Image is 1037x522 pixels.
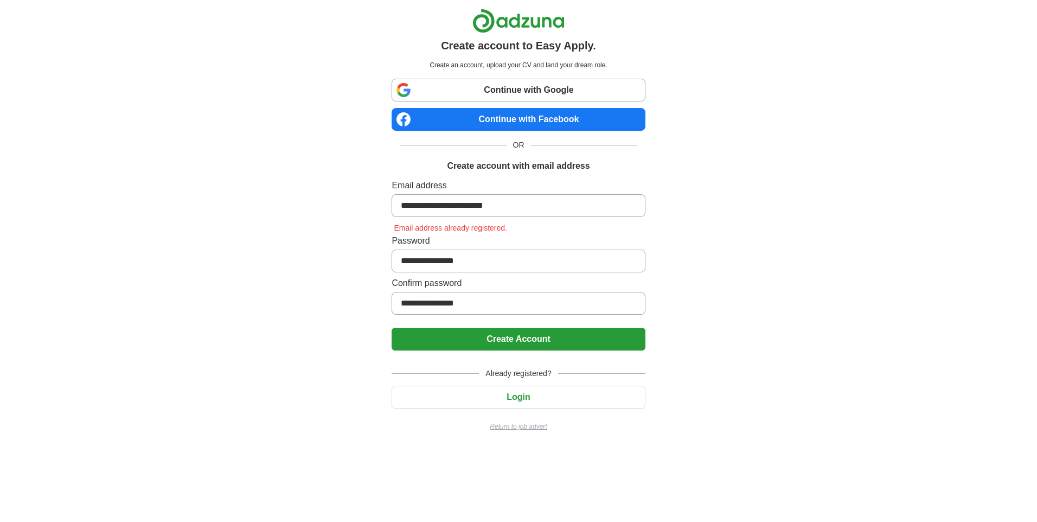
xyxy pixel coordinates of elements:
h1: Create account with email address [447,160,590,173]
a: Continue with Google [392,79,645,101]
p: Create an account, upload your CV and land your dream role. [394,60,643,70]
span: Already registered? [479,368,558,379]
button: Create Account [392,328,645,351]
a: Return to job advert [392,422,645,431]
label: Email address [392,179,645,192]
span: OR [507,139,531,151]
a: Continue with Facebook [392,108,645,131]
label: Password [392,234,645,247]
label: Confirm password [392,277,645,290]
span: Email address already registered. [392,224,509,232]
button: Login [392,386,645,409]
h1: Create account to Easy Apply. [441,37,596,54]
a: Login [392,392,645,402]
img: Adzuna logo [472,9,565,33]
